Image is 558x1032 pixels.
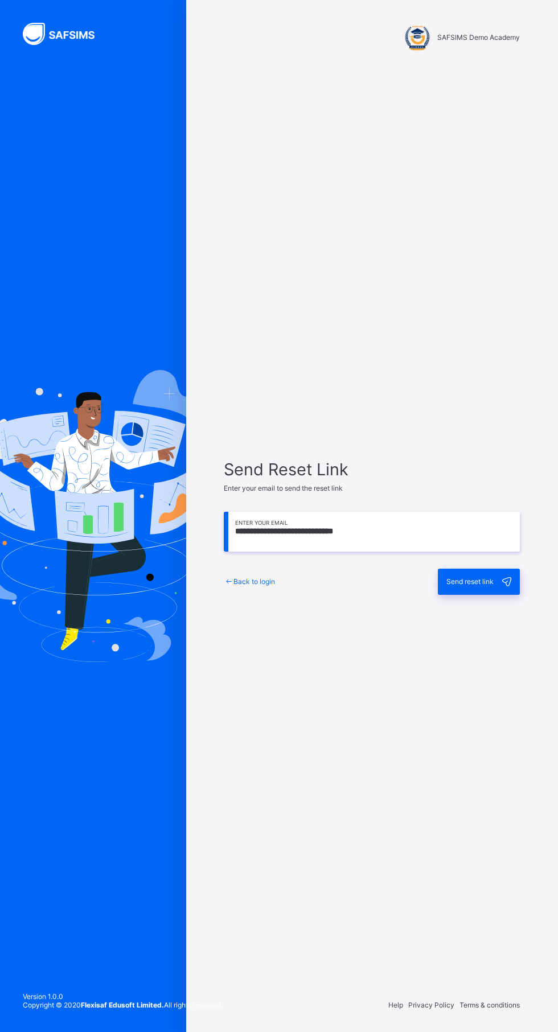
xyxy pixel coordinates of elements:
span: Privacy Policy [408,1001,454,1009]
span: Send Reset Link [224,459,520,479]
span: Back to login [233,577,275,586]
span: SAFSIMS Demo Academy [437,33,520,42]
img: SAFSIMS Demo Academy [403,23,432,51]
span: Version 1.0.0 [23,992,223,1001]
span: Send reset link [446,577,494,586]
span: Copyright © 2020 All rights reserved. [23,1001,223,1009]
span: Terms & conditions [459,1001,520,1009]
span: Enter your email to send the reset link [224,484,343,492]
img: SAFSIMS Logo [23,23,108,45]
a: Back to login [224,577,275,586]
strong: Flexisaf Edusoft Limited. [81,1001,164,1009]
span: Help [388,1001,403,1009]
